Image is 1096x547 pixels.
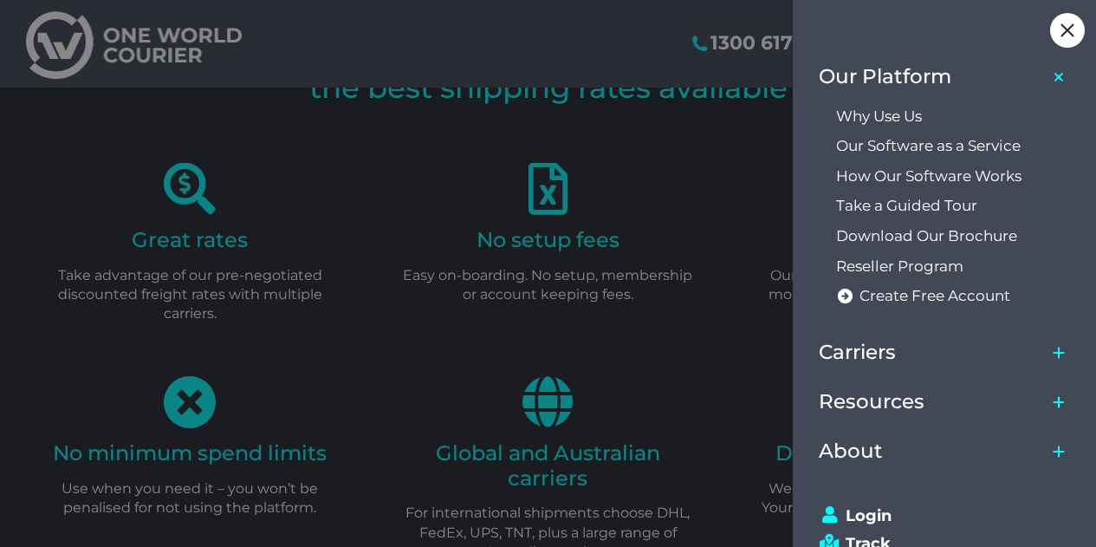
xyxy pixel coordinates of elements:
[836,197,977,215] span: Take a Guided Tour
[836,161,1072,192] a: How Our Software Works
[836,131,1072,161] a: Our Software as a Service
[836,137,1021,155] span: Our Software as a Service
[836,257,963,276] span: Reseller Program
[819,377,1046,427] a: Resources
[836,227,1017,245] span: Download Our Brochure
[819,329,1046,378] a: Carriers
[836,167,1021,186] span: How Our Software Works
[836,101,1072,132] a: Why Use Us
[836,192,1072,222] a: Take a Guided Tour
[836,281,1072,311] a: Create Free Account
[819,52,1046,101] a: Our Platform
[819,65,951,88] span: Our Platform
[819,440,883,463] span: About
[819,390,924,414] span: Resources
[836,107,922,126] span: Why Use Us
[819,506,1054,525] a: Login
[1050,13,1085,48] div: Close
[819,427,1046,476] a: About
[836,221,1072,251] a: Download Our Brochure
[836,251,1072,282] a: Reseller Program
[859,287,1010,305] span: Create Free Account
[819,341,896,364] span: Carriers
